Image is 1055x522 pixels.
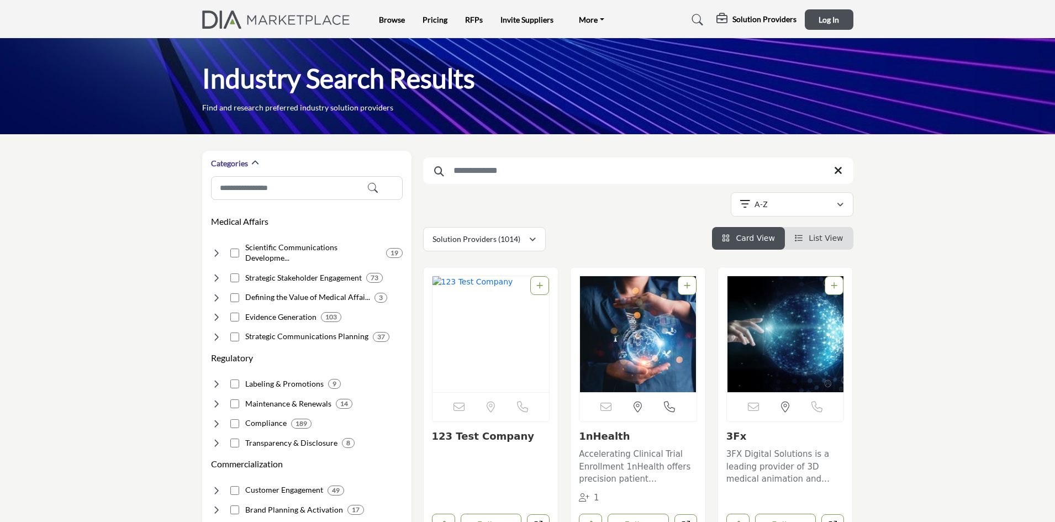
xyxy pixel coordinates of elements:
input: Select Evidence Generation checkbox [230,313,239,321]
h4: Labeling & Promotions: Determining safe product use specifications and claims. [245,378,324,389]
h3: 1nHealth [579,430,697,442]
div: 189 Results For Compliance [291,419,312,429]
div: 103 Results For Evidence Generation [321,312,341,322]
p: 3FX Digital Solutions is a leading provider of 3D medical animation and visual storytelling, spec... [726,448,845,486]
a: Open Listing in new tab [727,276,844,392]
input: Select Strategic Stakeholder Engagement checkbox [230,273,239,282]
input: Select Customer Engagement checkbox [230,486,239,495]
h4: Customer Engagement: Understanding and optimizing patient experience across channels. [245,484,323,495]
input: Select Labeling & Promotions checkbox [230,379,239,388]
b: 9 [333,380,336,388]
b: 103 [325,313,337,321]
a: More [571,12,612,28]
a: Browse [379,15,405,24]
button: Medical Affairs [211,215,268,228]
div: 19 Results For Scientific Communications Development [386,248,403,258]
input: Select Strategic Communications Planning checkbox [230,333,239,341]
p: Solution Providers (1014) [432,234,520,245]
img: 123 Test Company [432,276,550,392]
a: Search [681,11,710,29]
button: Regulatory [211,351,253,365]
div: 14 Results For Maintenance & Renewals [336,399,352,409]
li: Card View [712,227,785,250]
a: 3FX Digital Solutions is a leading provider of 3D medical animation and visual storytelling, spec... [726,445,845,486]
h4: Strategic Communications Planning: Developing publication plans demonstrating product benefits an... [245,331,368,342]
a: Open Listing in new tab [579,276,697,392]
div: 17 Results For Brand Planning & Activation [347,505,364,515]
h3: 123 Test Company [432,430,550,442]
div: Followers [579,492,599,504]
b: 37 [377,333,385,341]
input: Select Brand Planning & Activation checkbox [230,505,239,514]
h4: Compliance: Local and global regulatory compliance. [245,418,287,429]
input: Select Compliance checkbox [230,419,239,428]
img: Site Logo [202,10,356,29]
div: 9 Results For Labeling & Promotions [328,379,341,389]
b: 8 [346,439,350,447]
b: 49 [332,487,340,494]
h4: Defining the Value of Medical Affairs [245,292,370,303]
span: List View [809,234,843,242]
h4: Transparency & Disclosure: Transparency & Disclosure [245,437,337,449]
a: RFPs [465,15,483,24]
a: Add To List [831,281,837,290]
h4: Maintenance & Renewals: Maintaining marketing authorizations and safety reporting. [245,398,331,409]
h4: Scientific Communications Development: Creating scientific content showcasing clinical evidence. [245,242,382,263]
h4: Brand Planning & Activation: Developing and executing commercial launch strategies. [245,504,343,515]
span: Log In [819,15,839,24]
span: Card View [736,234,774,242]
input: Search Category [211,176,403,200]
a: Add To List [684,281,690,290]
div: 8 Results For Transparency & Disclosure [342,438,355,448]
b: 73 [371,274,378,282]
div: 73 Results For Strategic Stakeholder Engagement [366,273,383,283]
h4: Evidence Generation: Research to support clinical and economic value claims. [245,312,317,323]
a: View Card [722,234,775,242]
a: 123 Test Company [432,430,534,442]
a: Pricing [423,15,447,24]
div: 37 Results For Strategic Communications Planning [373,332,389,342]
a: 1nHealth [579,430,630,442]
h2: Categories [211,158,248,169]
input: Select Defining the Value of Medical Affairs checkbox [230,293,239,302]
div: 3 Results For Defining the Value of Medical Affairs [374,293,387,303]
h5: Solution Providers [732,14,796,24]
p: Find and research preferred industry solution providers [202,102,393,113]
a: Add To List [536,281,543,290]
a: Accelerating Clinical Trial Enrollment 1nHealth offers precision patient recruitment services for... [579,445,697,486]
button: Log In [805,9,853,30]
a: Invite Suppliers [500,15,553,24]
input: Search Keyword [423,157,853,184]
b: 14 [340,400,348,408]
img: 3Fx [727,276,844,392]
h1: Industry Search Results [202,61,475,96]
h3: 3Fx [726,430,845,442]
a: View List [795,234,843,242]
h4: Strategic Stakeholder Engagement: Interacting with key opinion leaders and advocacy partners. [245,272,362,283]
div: Solution Providers [716,13,796,27]
img: 1nHealth [579,276,697,392]
b: 3 [379,294,383,302]
b: 17 [352,506,360,514]
b: 19 [391,249,398,257]
div: 49 Results For Customer Engagement [328,486,344,495]
p: Accelerating Clinical Trial Enrollment 1nHealth offers precision patient recruitment services for... [579,448,697,486]
input: Select Maintenance & Renewals checkbox [230,399,239,408]
button: Commercialization [211,457,283,471]
li: List View [785,227,853,250]
button: A-Z [731,192,853,217]
a: Open Listing in new tab [432,276,550,392]
span: 1 [594,493,599,503]
input: Select Transparency & Disclosure checkbox [230,439,239,447]
a: 3Fx [726,430,746,442]
button: Solution Providers (1014) [423,227,546,251]
input: Select Scientific Communications Development checkbox [230,249,239,257]
p: A-Z [755,199,768,210]
b: 189 [296,420,307,428]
